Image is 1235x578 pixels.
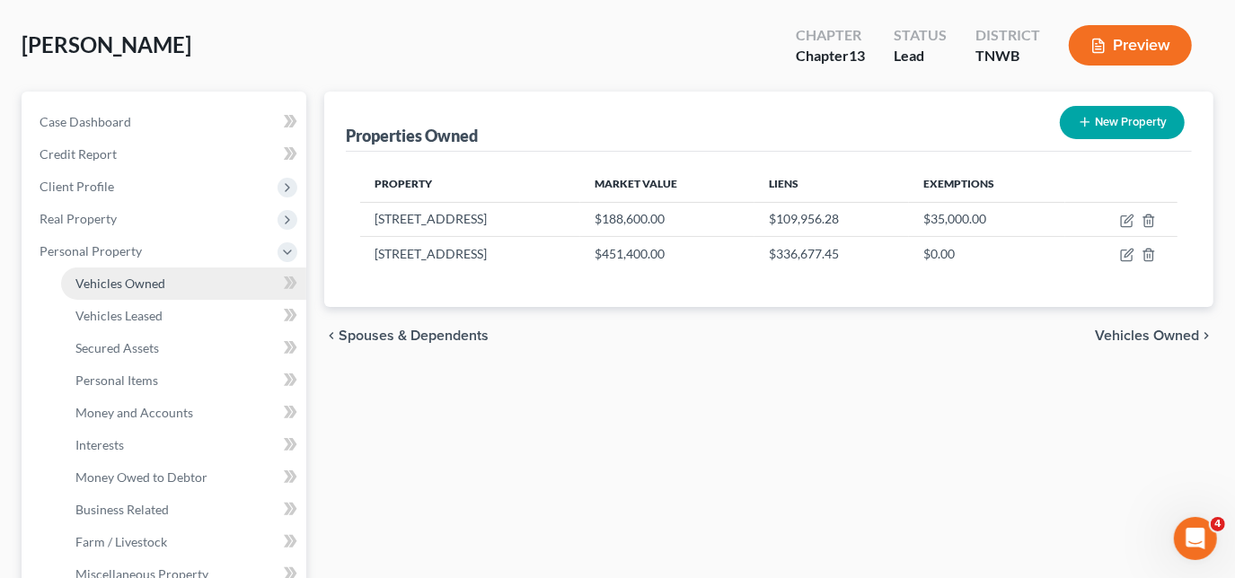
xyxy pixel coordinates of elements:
div: Chapter [796,46,865,66]
span: Vehicles Owned [1095,328,1199,343]
th: Property [360,166,581,202]
th: Market Value [580,166,754,202]
th: Exemptions [909,166,1065,202]
i: chevron_right [1199,328,1213,343]
div: Chapter [796,25,865,46]
button: Vehicles Owned chevron_right [1095,328,1213,343]
button: New Property [1060,106,1185,139]
span: Client Profile [40,179,114,194]
button: Preview [1069,25,1192,66]
div: Status [894,25,947,46]
iframe: Intercom live chat [1174,517,1217,560]
a: Secured Assets [61,332,306,364]
a: Interests [61,429,306,461]
span: Money and Accounts [75,405,193,420]
a: Farm / Livestock [61,526,306,558]
span: Spouses & Dependents [339,328,489,343]
span: Personal Items [75,372,158,388]
th: Liens [754,166,909,202]
td: $109,956.28 [754,202,909,236]
span: Business Related [75,502,169,517]
span: [PERSON_NAME] [22,31,191,57]
span: Case Dashboard [40,114,131,129]
span: Real Property [40,211,117,226]
span: 13 [849,47,865,64]
td: $336,677.45 [754,237,909,271]
span: Vehicles Owned [75,276,165,291]
div: District [975,25,1040,46]
td: $451,400.00 [580,237,754,271]
td: $0.00 [909,237,1065,271]
span: Secured Assets [75,340,159,355]
a: Vehicles Owned [61,267,306,300]
span: Farm / Livestock [75,534,167,549]
span: Money Owed to Debtor [75,469,207,485]
a: Money and Accounts [61,397,306,429]
td: [STREET_ADDRESS] [360,202,581,236]
span: Interests [75,437,124,452]
span: Vehicles Leased [75,308,163,323]
div: TNWB [975,46,1040,66]
a: Money Owed to Debtor [61,461,306,494]
span: Personal Property [40,243,142,258]
td: [STREET_ADDRESS] [360,237,581,271]
a: Credit Report [25,138,306,171]
span: Credit Report [40,146,117,162]
div: Lead [894,46,947,66]
a: Vehicles Leased [61,300,306,332]
div: Properties Owned [346,125,478,146]
td: $188,600.00 [580,202,754,236]
button: chevron_left Spouses & Dependents [324,328,489,343]
a: Case Dashboard [25,106,306,138]
i: chevron_left [324,328,339,343]
a: Personal Items [61,364,306,397]
span: 4 [1211,517,1225,531]
a: Business Related [61,494,306,526]
td: $35,000.00 [909,202,1065,236]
